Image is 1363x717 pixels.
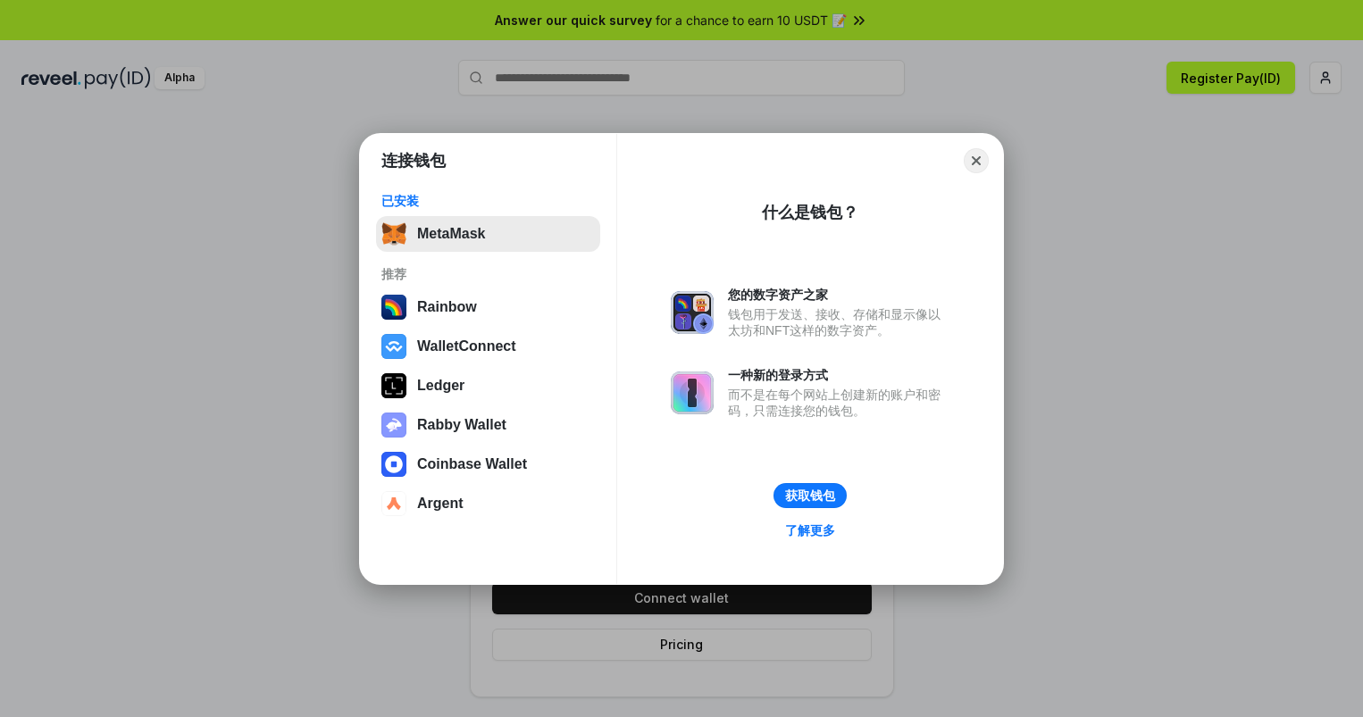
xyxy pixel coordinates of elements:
button: Argent [376,486,600,521]
button: Coinbase Wallet [376,446,600,482]
div: WalletConnect [417,338,516,354]
div: 一种新的登录方式 [728,367,949,383]
button: MetaMask [376,216,600,252]
img: svg+xml,%3Csvg%20xmlns%3D%22http%3A%2F%2Fwww.w3.org%2F2000%2Fsvg%22%20fill%3D%22none%22%20viewBox... [671,291,714,334]
div: 您的数字资产之家 [728,287,949,303]
div: MetaMask [417,226,485,242]
div: 什么是钱包？ [762,202,858,223]
img: svg+xml,%3Csvg%20width%3D%2228%22%20height%3D%2228%22%20viewBox%3D%220%200%2028%2028%22%20fill%3D... [381,491,406,516]
button: Close [964,148,989,173]
button: WalletConnect [376,329,600,364]
button: 获取钱包 [773,483,847,508]
div: Rainbow [417,299,477,315]
div: 推荐 [381,266,595,282]
img: svg+xml,%3Csvg%20xmlns%3D%22http%3A%2F%2Fwww.w3.org%2F2000%2Fsvg%22%20fill%3D%22none%22%20viewBox... [671,371,714,414]
div: Rabby Wallet [417,417,506,433]
div: Argent [417,496,464,512]
div: 获取钱包 [785,488,835,504]
img: svg+xml,%3Csvg%20xmlns%3D%22http%3A%2F%2Fwww.w3.org%2F2000%2Fsvg%22%20width%3D%2228%22%20height%3... [381,373,406,398]
img: svg+xml,%3Csvg%20width%3D%22120%22%20height%3D%22120%22%20viewBox%3D%220%200%20120%20120%22%20fil... [381,295,406,320]
button: Rainbow [376,289,600,325]
button: Rabby Wallet [376,407,600,443]
img: svg+xml,%3Csvg%20fill%3D%22none%22%20height%3D%2233%22%20viewBox%3D%220%200%2035%2033%22%20width%... [381,221,406,246]
img: svg+xml,%3Csvg%20width%3D%2228%22%20height%3D%2228%22%20viewBox%3D%220%200%2028%2028%22%20fill%3D... [381,452,406,477]
button: Ledger [376,368,600,404]
div: Coinbase Wallet [417,456,527,472]
img: svg+xml,%3Csvg%20width%3D%2228%22%20height%3D%2228%22%20viewBox%3D%220%200%2028%2028%22%20fill%3D... [381,334,406,359]
div: 钱包用于发送、接收、存储和显示像以太坊和NFT这样的数字资产。 [728,306,949,338]
a: 了解更多 [774,519,846,542]
h1: 连接钱包 [381,150,446,171]
div: 了解更多 [785,522,835,538]
div: 已安装 [381,193,595,209]
img: svg+xml,%3Csvg%20xmlns%3D%22http%3A%2F%2Fwww.w3.org%2F2000%2Fsvg%22%20fill%3D%22none%22%20viewBox... [381,413,406,438]
div: 而不是在每个网站上创建新的账户和密码，只需连接您的钱包。 [728,387,949,419]
div: Ledger [417,378,464,394]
